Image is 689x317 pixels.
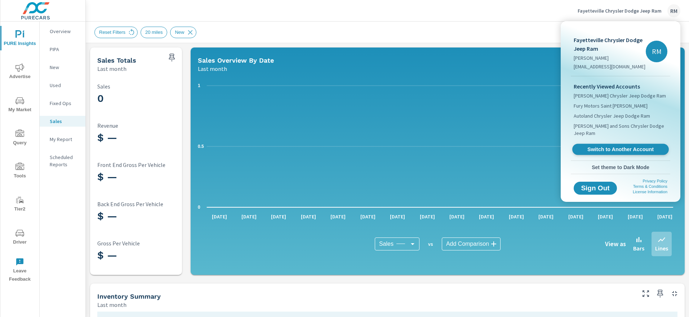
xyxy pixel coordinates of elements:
[574,102,648,109] span: Fury Motors Saint [PERSON_NAME]
[643,179,667,183] a: Privacy Policy
[633,184,667,189] a: Terms & Conditions
[574,122,667,137] span: [PERSON_NAME] and Sons Chrysler Dodge Jeep Ram
[574,182,617,195] button: Sign Out
[574,112,650,119] span: Autoland Chrysler Jeep Dodge Ram
[579,185,611,191] span: Sign Out
[574,63,646,70] p: [EMAIL_ADDRESS][DOMAIN_NAME]
[574,82,667,91] p: Recently Viewed Accounts
[572,144,669,155] a: Switch to Another Account
[576,146,664,153] span: Switch to Another Account
[574,54,646,62] p: [PERSON_NAME]
[574,92,666,99] span: [PERSON_NAME] Chrysler Jeep Dodge Ram
[633,190,667,194] a: License Information
[646,41,667,62] div: RM
[574,164,667,171] span: Set theme to Dark Mode
[574,36,646,53] p: Fayetteville Chrysler Dodge Jeep Ram
[571,161,670,174] button: Set theme to Dark Mode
